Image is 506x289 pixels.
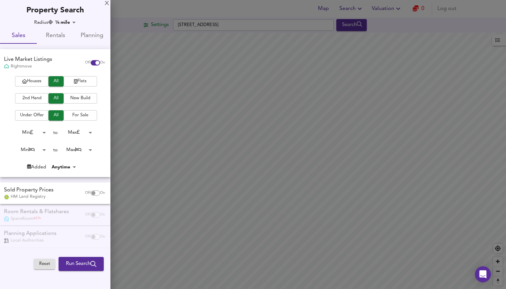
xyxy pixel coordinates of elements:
[15,93,49,104] button: 2nd Hand
[52,112,60,119] span: All
[67,78,94,85] span: Flats
[58,145,94,155] div: Max
[37,260,52,268] span: Reset
[53,19,78,26] div: ¼ mile
[4,195,9,199] img: Land Registry
[15,76,49,87] button: Houses
[64,93,97,104] button: New Build
[11,127,48,138] div: Min
[15,110,49,121] button: Under Offer
[78,31,106,41] span: Planning
[66,260,96,268] span: Run Search
[27,164,46,170] div: Added
[105,1,109,6] div: X
[100,190,105,196] span: On
[49,76,64,87] button: All
[475,266,491,282] div: Open Intercom Messenger
[53,147,58,153] div: to
[34,19,53,26] div: Radius
[53,129,58,136] div: to
[67,95,94,102] span: New Build
[41,31,70,41] span: Rentals
[4,186,54,194] div: Sold Property Prices
[4,31,33,41] span: Sales
[4,63,52,69] div: Rightmove
[52,78,60,85] span: All
[49,110,64,121] button: All
[4,64,9,69] img: Rightmove
[59,257,104,271] button: Run Search
[11,145,48,155] div: Min
[4,194,54,200] div: HM Land Registry
[34,259,55,269] button: Reset
[18,112,45,119] span: Under Offer
[64,110,97,121] button: For Sale
[18,95,45,102] span: 2nd Hand
[49,93,64,104] button: All
[58,127,94,138] div: Max
[52,95,60,102] span: All
[50,164,78,170] div: Anytime
[18,78,45,85] span: Houses
[100,60,105,65] span: On
[64,76,97,87] button: Flats
[85,190,91,196] span: Off
[85,60,91,65] span: Off
[67,112,94,119] span: For Sale
[4,56,52,63] div: Live Market Listings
